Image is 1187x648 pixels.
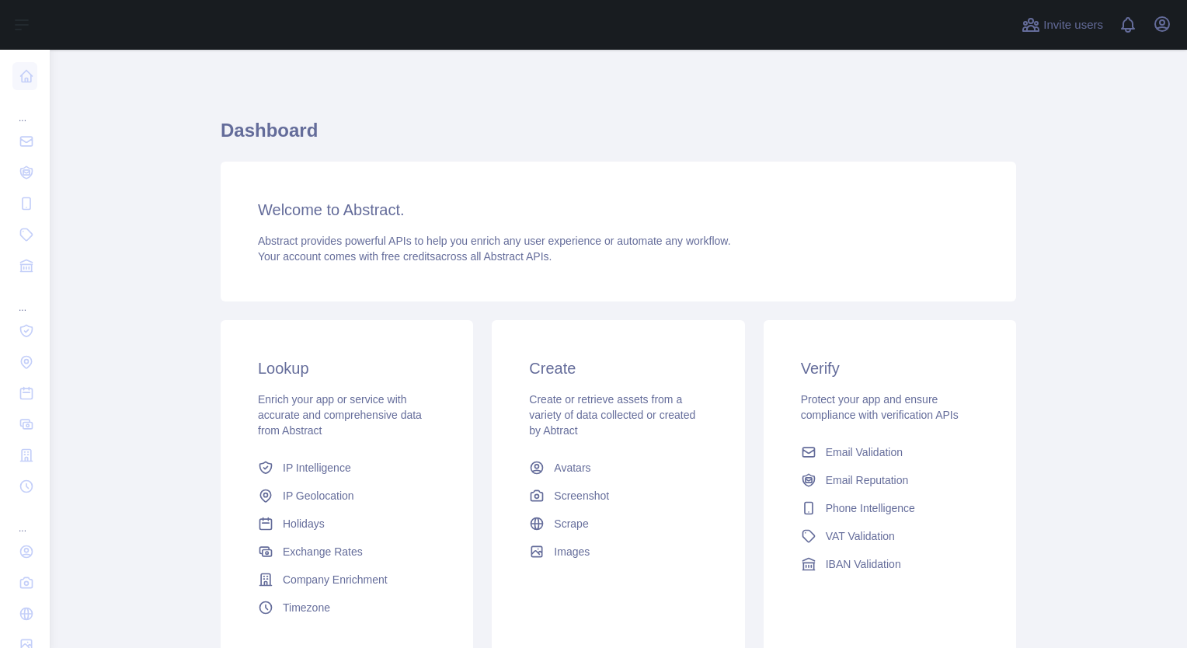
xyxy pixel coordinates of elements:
h3: Lookup [258,357,436,379]
a: VAT Validation [795,522,985,550]
div: ... [12,503,37,535]
span: Timezone [283,600,330,615]
span: free credits [381,250,435,263]
span: Email Validation [826,444,903,460]
span: Screenshot [554,488,609,503]
a: Screenshot [523,482,713,510]
span: Exchange Rates [283,544,363,559]
a: Phone Intelligence [795,494,985,522]
a: Email Validation [795,438,985,466]
div: ... [12,93,37,124]
a: Email Reputation [795,466,985,494]
span: Images [554,544,590,559]
a: Images [523,538,713,566]
span: Create or retrieve assets from a variety of data collected or created by Abtract [529,393,695,437]
h1: Dashboard [221,118,1016,155]
span: Avatars [554,460,590,476]
h3: Verify [801,357,979,379]
span: IBAN Validation [826,556,901,572]
span: Protect your app and ensure compliance with verification APIs [801,393,959,421]
a: Scrape [523,510,713,538]
span: Enrich your app or service with accurate and comprehensive data from Abstract [258,393,422,437]
a: Holidays [252,510,442,538]
span: Invite users [1043,16,1103,34]
span: Your account comes with across all Abstract APIs. [258,250,552,263]
a: Avatars [523,454,713,482]
a: Company Enrichment [252,566,442,594]
a: Exchange Rates [252,538,442,566]
span: Abstract provides powerful APIs to help you enrich any user experience or automate any workflow. [258,235,731,247]
a: Timezone [252,594,442,622]
button: Invite users [1018,12,1106,37]
span: Holidays [283,516,325,531]
span: Phone Intelligence [826,500,915,516]
div: ... [12,283,37,314]
span: IP Intelligence [283,460,351,476]
a: IBAN Validation [795,550,985,578]
span: Email Reputation [826,472,909,488]
span: IP Geolocation [283,488,354,503]
a: IP Geolocation [252,482,442,510]
span: Scrape [554,516,588,531]
span: Company Enrichment [283,572,388,587]
a: IP Intelligence [252,454,442,482]
h3: Welcome to Abstract. [258,199,979,221]
h3: Create [529,357,707,379]
span: VAT Validation [826,528,895,544]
